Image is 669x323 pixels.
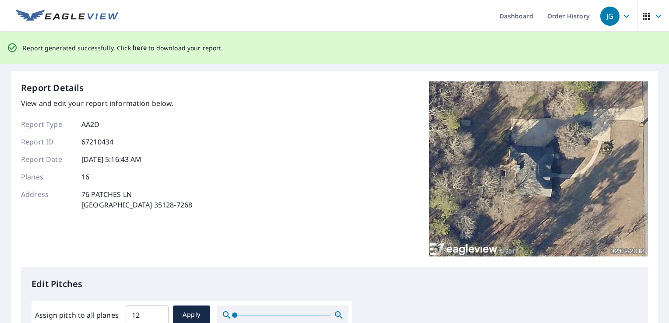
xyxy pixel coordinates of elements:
p: Report Details [21,81,84,95]
p: 16 [81,172,89,182]
p: Report Date [21,154,74,165]
button: here [133,42,147,53]
p: Report generated successfully. Click to download your report. [23,42,223,53]
p: 76 PATCHES LN [GEOGRAPHIC_DATA] 35128-7268 [81,189,192,210]
p: Edit Pitches [32,277,637,291]
label: Assign pitch to all planes [35,310,119,320]
p: [DATE] 5:16:43 AM [81,154,142,165]
p: Planes [21,172,74,182]
p: Address [21,189,74,210]
p: View and edit your report information below. [21,98,192,109]
p: AA2D [81,119,100,130]
img: Top image [429,81,648,256]
p: 67210434 [81,137,113,147]
p: Report ID [21,137,74,147]
span: Apply [180,309,203,320]
div: JG [600,7,620,26]
img: EV Logo [16,10,119,23]
p: Report Type [21,119,74,130]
